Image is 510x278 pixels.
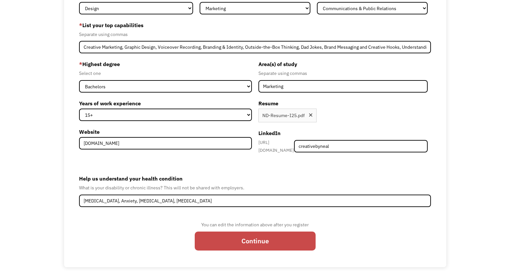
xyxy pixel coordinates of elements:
div: Remove file [308,113,313,119]
div: Separate using commas [258,69,428,77]
label: Help us understand your health condition [79,173,431,184]
label: Years of work experience [79,98,252,109]
div: Separate using commas [79,30,431,38]
div: Select one [79,69,252,77]
label: Website [79,127,252,137]
input: Deafness, Depression, Diabetes [79,195,431,207]
label: Resume [258,98,428,109]
div: [URL][DOMAIN_NAME] [258,138,294,154]
div: You can edit the information above after you register [195,221,316,229]
label: LinkedIn [258,128,428,138]
label: Highest degree [79,59,252,69]
input: Videography, photography, accounting [79,41,431,53]
label: List your top capabilities [79,20,431,30]
div: ND-Resume-I25.pdf [262,112,305,119]
input: www.myportfolio.com [79,137,252,149]
input: Anthropology, Education [258,80,428,93]
input: Continue [195,232,316,251]
label: Area(s) of study [258,59,428,69]
div: What is your disability or chronic illness? This will not be shared with employers. [79,184,431,192]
